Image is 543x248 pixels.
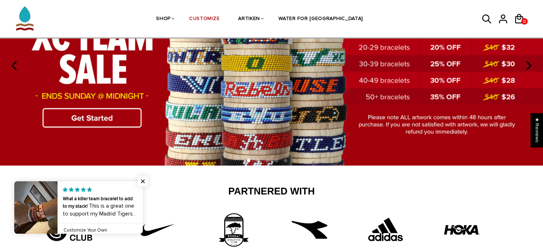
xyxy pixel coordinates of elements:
img: free-diadora-logo-icon-download-in-svg-png-gif-file-formats--brand-fashion-pack-logos-icons-28542... [292,212,327,248]
h2: Partnered With [49,186,495,198]
a: 0 [521,18,528,25]
button: next [520,58,536,74]
img: HOKA-logo.webp [444,212,480,248]
span: Close popup widget [137,176,148,187]
div: Click to open Judge.me floating reviews tab [531,113,543,147]
a: CUSTOMIZE [189,0,220,38]
img: 3rd_partner.png [207,212,260,248]
a: SHOP [156,0,171,38]
a: ARTIKEN [238,0,260,38]
a: WATER FOR [GEOGRAPHIC_DATA] [278,0,363,38]
img: Adidas.png [359,212,412,248]
span: 0 [521,17,528,26]
img: Untitled-1_42f22808-10d6-43b8-a0fd-fffce8cf9462.png [131,212,184,248]
button: previous [7,58,23,74]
